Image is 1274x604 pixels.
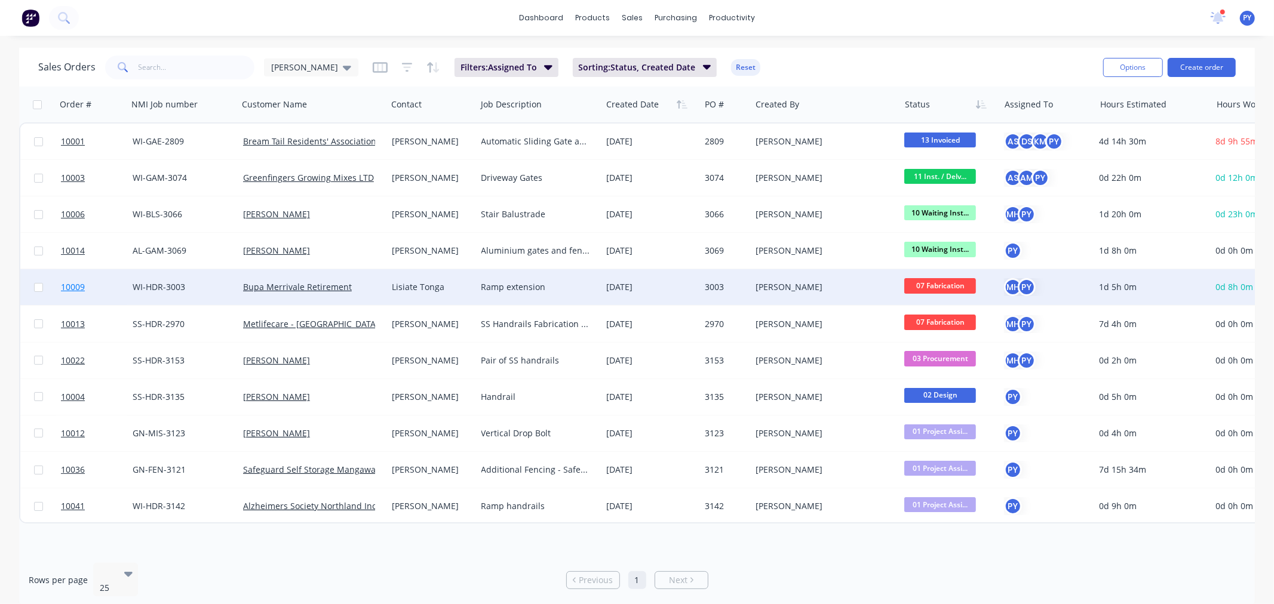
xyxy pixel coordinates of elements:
[61,269,133,305] a: 10009
[481,318,591,330] div: SS Handrails Fabrication and Install
[481,172,591,184] div: Driveway Gates
[61,343,133,378] a: 10022
[705,464,744,476] div: 3121
[243,135,376,147] a: Bream Tail Residents' Association
[569,9,616,27] div: products
[392,500,468,512] div: [PERSON_NAME]
[392,355,468,366] div: [PERSON_NAME]
[904,351,976,366] span: 03 Procurement
[705,500,744,512] div: 3142
[61,488,133,524] a: 10041
[1004,352,1022,369] div: MH
[61,355,85,366] span: 10022
[481,355,591,366] div: Pair of SS handrails
[579,574,613,586] span: Previous
[756,464,888,476] div: [PERSON_NAME]
[61,391,85,403] span: 10004
[1018,352,1036,369] div: PY
[703,9,761,27] div: productivity
[905,98,930,110] div: Status
[731,59,760,76] button: Reset
[133,208,229,220] div: WI-BLS-3066
[61,208,85,220] span: 10006
[579,61,696,73] span: Sorting: Status, Created Date
[705,355,744,366] div: 3153
[461,61,537,73] span: Filters: Assigned To
[61,318,85,330] span: 10013
[61,379,133,415] a: 10004
[1004,169,1022,187] div: AS
[61,427,85,439] span: 10012
[1215,318,1253,329] span: 0d 0h 0m
[29,574,88,586] span: Rows per page
[133,135,229,147] div: WI-GAE-2809
[1004,242,1022,260] div: PY
[1215,355,1253,366] span: 0d 0h 0m
[22,9,39,27] img: Factory
[756,208,888,220] div: [PERSON_NAME]
[1168,58,1236,77] button: Create order
[561,571,713,589] ul: Pagination
[1215,135,1258,147] span: 8d 9h 55m
[606,500,695,512] div: [DATE]
[243,427,310,439] a: [PERSON_NAME]
[392,245,468,257] div: [PERSON_NAME]
[904,461,976,476] span: 01 Project Assi...
[1215,391,1253,402] span: 0d 0h 0m
[904,205,976,220] span: 10 Waiting Inst...
[61,452,133,488] a: 10036
[61,233,133,269] a: 10014
[61,281,85,293] span: 10009
[481,427,591,439] div: Vertical Drop Bolt
[1004,205,1036,223] button: MHPY
[756,318,888,330] div: [PERSON_NAME]
[1004,169,1049,187] button: ASAMPY
[243,464,398,475] a: Safeguard Self Storage Mangawahi Ltd
[904,388,976,403] span: 02 Design
[61,464,85,476] span: 10036
[133,464,229,476] div: GN-FEN-3121
[243,500,376,511] a: Alzheimers Society Northland Inc
[1099,318,1201,330] div: 7d 4h 0m
[133,172,229,184] div: WI-GAM-3074
[133,355,229,366] div: SS-HDR-3153
[1018,205,1036,223] div: PY
[61,196,133,232] a: 10006
[481,391,591,403] div: Handrail
[1099,355,1201,366] div: 0d 2h 0m
[904,497,976,512] span: 01 Project Assi...
[1018,169,1036,187] div: AM
[705,208,744,220] div: 3066
[481,98,542,110] div: Job Description
[606,245,695,257] div: [DATE]
[133,245,229,257] div: AL-GAM-3069
[1215,208,1258,220] span: 0d 23h 0m
[1004,388,1022,406] div: PY
[392,208,468,220] div: [PERSON_NAME]
[1004,461,1022,479] div: PY
[392,427,468,439] div: [PERSON_NAME]
[392,172,468,184] div: [PERSON_NAME]
[1004,132,1063,150] button: ASDSKMPY
[705,427,744,439] div: 3123
[133,427,229,439] div: GN-MIS-3123
[61,245,85,257] span: 10014
[573,58,717,77] button: Sorting:Status, Created Date
[513,9,569,27] a: dashboard
[1244,13,1252,23] span: PY
[904,315,976,329] span: 07 Fabrication
[1004,497,1022,515] button: PY
[1103,58,1163,77] button: Options
[1215,281,1253,292] span: 0d 8h 0m
[1099,208,1201,220] div: 1d 20h 0m
[133,281,229,293] div: WI-HDR-3003
[606,172,695,184] div: [DATE]
[1215,427,1253,439] span: 0d 0h 0m
[756,245,888,257] div: [PERSON_NAME]
[606,427,695,439] div: [DATE]
[616,9,649,27] div: sales
[705,318,744,330] div: 2970
[1215,245,1253,256] span: 0d 0h 0m
[391,98,422,110] div: Contact
[1215,464,1253,475] span: 0d 0h 0m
